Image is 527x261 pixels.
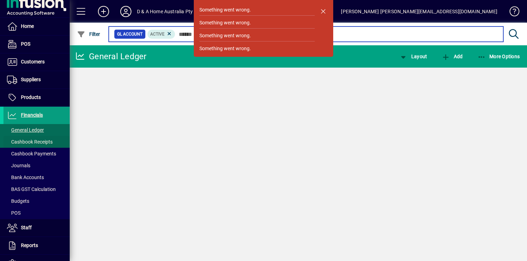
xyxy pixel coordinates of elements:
[7,163,30,168] span: Journals
[115,5,137,18] button: Profile
[7,210,21,216] span: POS
[3,160,70,171] a: Journals
[21,225,32,230] span: Staff
[478,54,520,59] span: More Options
[7,175,44,180] span: Bank Accounts
[3,195,70,207] a: Budgets
[7,198,29,204] span: Budgets
[397,50,429,63] button: Layout
[3,36,70,53] a: POS
[440,50,464,63] button: Add
[7,127,44,133] span: General Ledger
[341,6,497,17] div: [PERSON_NAME] [PERSON_NAME][EMAIL_ADDRESS][DOMAIN_NAME]
[3,53,70,71] a: Customers
[77,31,100,37] span: Filter
[504,1,518,24] a: Knowledge Base
[117,31,143,38] span: GL Account
[137,6,201,17] div: D & A Home Australia Pty Ltd
[21,243,38,248] span: Reports
[3,171,70,183] a: Bank Accounts
[399,54,427,59] span: Layout
[3,148,70,160] a: Cashbook Payments
[3,124,70,136] a: General Ledger
[21,59,45,64] span: Customers
[7,186,56,192] span: BAS GST Calculation
[21,23,34,29] span: Home
[75,51,147,62] div: General Ledger
[21,94,41,100] span: Products
[392,50,434,63] app-page-header-button: View chart layout
[476,50,522,63] button: More Options
[3,183,70,195] a: BAS GST Calculation
[442,54,463,59] span: Add
[21,77,41,82] span: Suppliers
[3,219,70,237] a: Staff
[3,89,70,106] a: Products
[92,5,115,18] button: Add
[3,136,70,148] a: Cashbook Receipts
[3,18,70,35] a: Home
[3,71,70,89] a: Suppliers
[150,32,165,37] span: Active
[199,45,251,52] div: Something went wrong.
[3,237,70,254] a: Reports
[7,151,56,156] span: Cashbook Payments
[3,207,70,219] a: POS
[147,30,175,39] mat-chip: Activation Status: Active
[21,112,43,118] span: Financials
[75,28,102,40] button: Filter
[21,41,30,47] span: POS
[7,139,53,145] span: Cashbook Receipts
